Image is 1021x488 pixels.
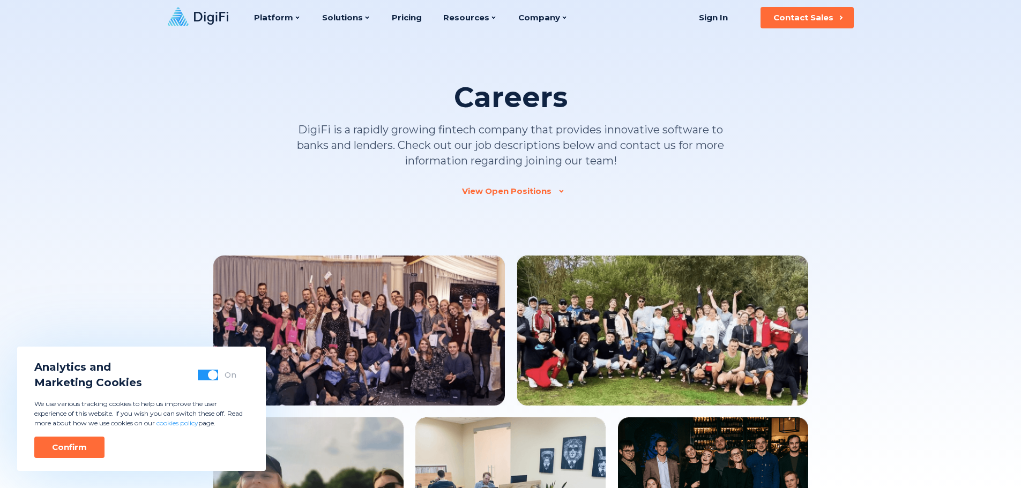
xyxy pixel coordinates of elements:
div: Contact Sales [773,12,833,23]
h1: Careers [454,81,568,114]
button: Contact Sales [761,7,854,28]
p: We use various tracking cookies to help us improve the user experience of this website. If you wi... [34,399,249,428]
span: Analytics and [34,359,142,375]
a: View Open Positions [462,186,559,197]
a: Sign In [686,7,741,28]
p: DigiFi is a rapidly growing fintech company that provides innovative software to banks and lender... [291,122,731,169]
div: Confirm [52,442,87,453]
img: Team Image 2 [517,256,808,406]
div: On [225,370,236,380]
span: Marketing Cookies [34,375,142,391]
img: Team Image 1 [213,256,505,406]
a: cookies policy [156,419,198,427]
button: Confirm [34,437,105,458]
div: View Open Positions [462,186,552,197]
